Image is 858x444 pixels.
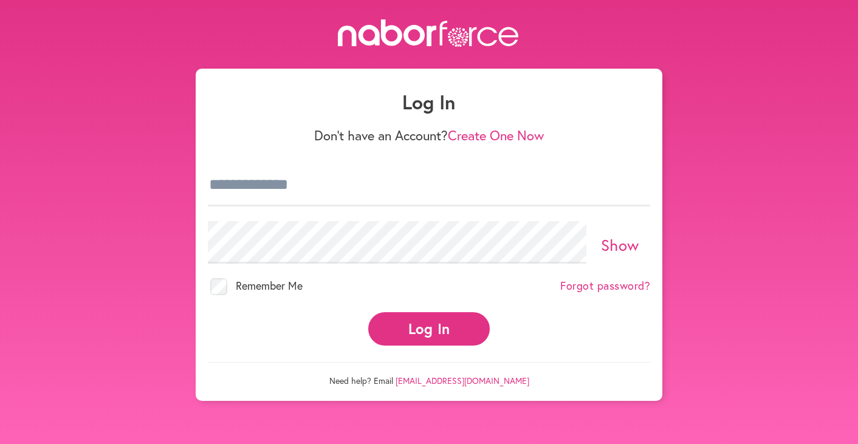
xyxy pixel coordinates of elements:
p: Need help? Email [208,362,650,386]
a: [EMAIL_ADDRESS][DOMAIN_NAME] [396,375,529,386]
span: Remember Me [236,278,303,293]
p: Don't have an Account? [208,128,650,143]
a: Create One Now [448,126,544,144]
button: Log In [368,312,490,346]
h1: Log In [208,91,650,114]
a: Forgot password? [560,279,650,293]
a: Show [601,234,639,255]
